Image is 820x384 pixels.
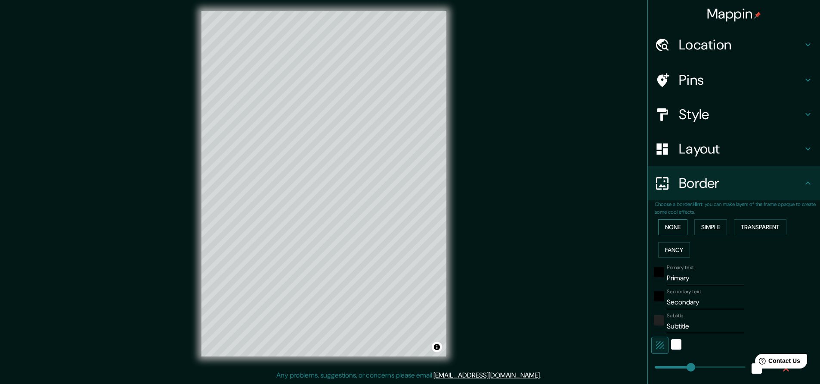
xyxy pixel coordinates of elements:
label: Primary text [667,264,693,271]
p: Choose a border. : you can make layers of the frame opaque to create some cool effects. [655,200,820,216]
div: Style [648,97,820,132]
h4: Location [679,36,803,53]
h4: Border [679,175,803,192]
div: Pins [648,63,820,97]
h4: Pins [679,71,803,89]
button: black [654,267,664,277]
div: Layout [648,132,820,166]
h4: Mappin [707,5,761,22]
button: white [671,339,681,350]
button: Fancy [658,242,690,258]
a: [EMAIL_ADDRESS][DOMAIN_NAME] [433,371,540,380]
button: None [658,219,687,235]
button: black [654,291,664,301]
button: color-222222 [654,315,664,326]
label: Subtitle [667,312,684,319]
h4: Layout [679,140,803,157]
button: Simple [694,219,727,235]
button: Toggle attribution [432,342,442,352]
div: Location [648,28,820,62]
label: Secondary text [667,288,701,295]
p: Any problems, suggestions, or concerns please email . [276,370,541,381]
div: . [542,370,544,381]
h4: Style [679,106,803,123]
div: . [541,370,542,381]
b: Hint [693,201,702,208]
button: Transparent [734,219,786,235]
img: pin-icon.png [754,12,761,18]
iframe: Help widget launcher [743,350,811,375]
div: Border [648,166,820,200]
